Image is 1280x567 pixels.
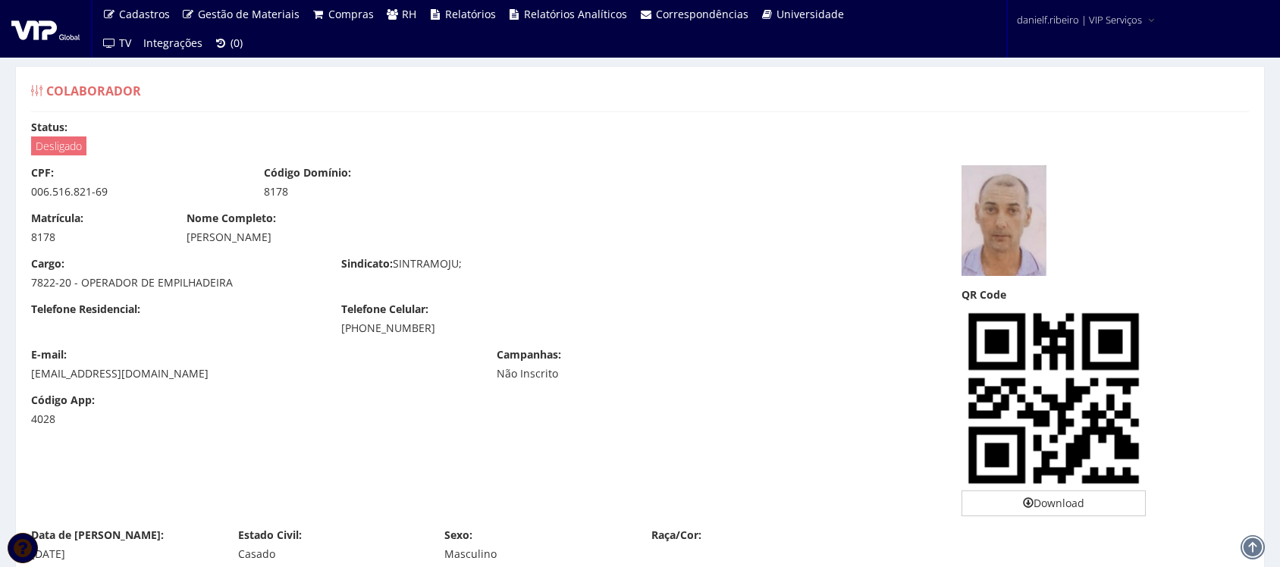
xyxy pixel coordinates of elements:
div: 8178 [31,230,164,245]
img: +cpmObxiXJzBwgSd4AgcQcIEneAIHEHCBJ3gCBxBwgSd4AgcQcIEneAIHEHCBJ3gCBxBwgSd4AgcQcIEneAIHEHCBJ3gCBxBw... [962,306,1146,490]
span: Colaborador [46,83,141,99]
label: Status: [31,120,67,135]
label: Estado Civil: [238,528,302,543]
div: Masculino [444,547,629,562]
div: 006.516.821-69 [31,184,241,199]
div: [PERSON_NAME] [187,230,784,245]
label: Cargo: [31,256,64,271]
div: Casado [238,547,422,562]
label: Data de [PERSON_NAME]: [31,528,164,543]
label: Código Domínio: [264,165,351,180]
label: Raça/Cor: [651,528,701,543]
div: SINTRAMOJU; [330,256,640,275]
label: Matrícula: [31,211,83,226]
div: 7822-20 - OPERADOR DE EMPILHADEIRA [31,275,318,290]
div: [EMAIL_ADDRESS][DOMAIN_NAME] [31,366,474,381]
span: Cadastros [119,7,170,21]
div: [DATE] [31,547,215,562]
label: Nome Completo: [187,211,276,226]
span: RH [402,7,416,21]
a: TV [96,29,137,58]
span: TV [119,36,131,50]
div: Não Inscrito [497,366,707,381]
label: Telefone Residencial: [31,302,140,317]
span: Relatórios Analíticos [524,7,627,21]
span: Gestão de Materiais [198,7,300,21]
span: Universidade [776,7,844,21]
a: Download [962,490,1146,516]
img: logo [11,17,80,40]
span: danielf.ribeiro | VIP Serviços [1017,12,1142,27]
label: QR Code [962,287,1006,302]
label: Código App: [31,393,95,408]
label: Sindicato: [341,256,393,271]
a: Integrações [137,29,209,58]
label: Campanhas: [497,347,561,362]
span: (0) [231,36,243,50]
a: (0) [209,29,249,58]
label: CPF: [31,165,54,180]
label: Telefone Celular: [341,302,428,317]
label: Sexo: [444,528,472,543]
span: Relatórios [445,7,496,21]
span: Integrações [143,36,202,50]
img: foto-17449147716801495329f6f.png [962,165,1046,276]
span: Desligado [31,136,86,155]
div: 4028 [31,412,164,427]
span: Correspondências [656,7,748,21]
span: Compras [328,7,374,21]
label: E-mail: [31,347,67,362]
div: [PHONE_NUMBER] [341,321,629,336]
div: 8178 [264,184,474,199]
